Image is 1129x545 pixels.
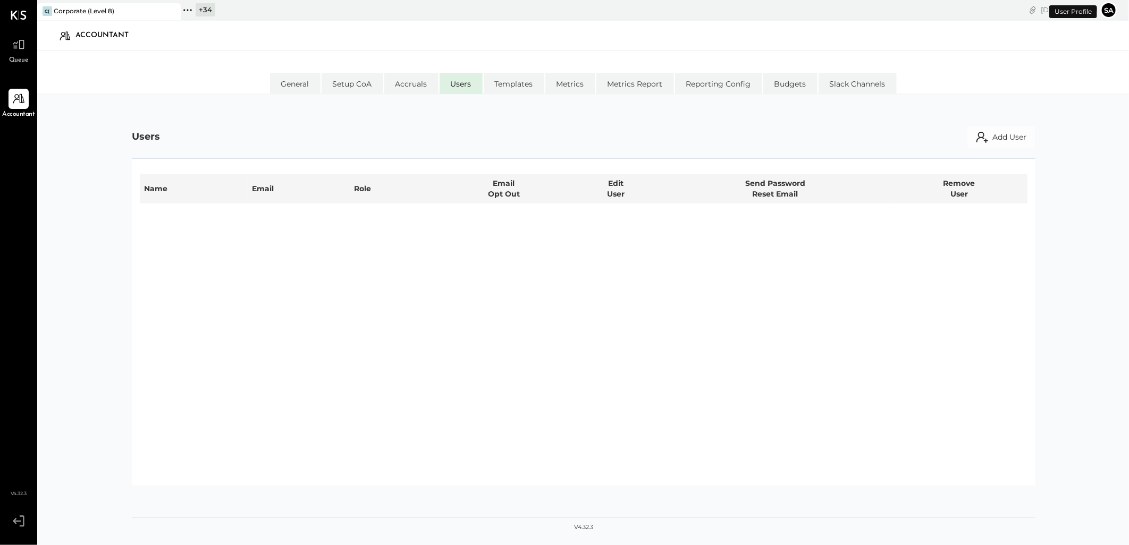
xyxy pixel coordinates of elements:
a: Accountant [1,89,37,120]
button: Add User [967,126,1035,148]
div: + 34 [196,3,215,16]
li: Metrics [545,73,595,94]
li: General [270,73,321,94]
div: Corporate (Level 8) [54,6,114,15]
li: Reporting Config [675,73,762,94]
li: Slack Channels [819,73,897,94]
th: Remove User [891,174,1027,203]
li: Users [440,73,483,94]
th: Email Opt Out [436,174,572,203]
li: Accruals [384,73,439,94]
li: Setup CoA [322,73,383,94]
th: Name [140,174,247,203]
a: Queue [1,35,37,65]
div: Users [132,130,160,144]
span: Queue [9,56,29,65]
div: User Profile [1049,5,1097,18]
button: Sa [1100,2,1117,19]
th: Email [248,174,350,203]
th: Edit User [572,174,660,203]
th: Role [350,174,436,203]
div: copy link [1027,4,1038,15]
div: Accountant [75,27,139,44]
div: C( [43,6,52,16]
li: Metrics Report [596,73,674,94]
span: Accountant [3,110,35,120]
th: Send Password Reset Email [660,174,891,203]
div: [DATE] [1041,5,1098,15]
li: Templates [484,73,544,94]
li: Budgets [763,73,818,94]
div: v 4.32.3 [574,523,593,532]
